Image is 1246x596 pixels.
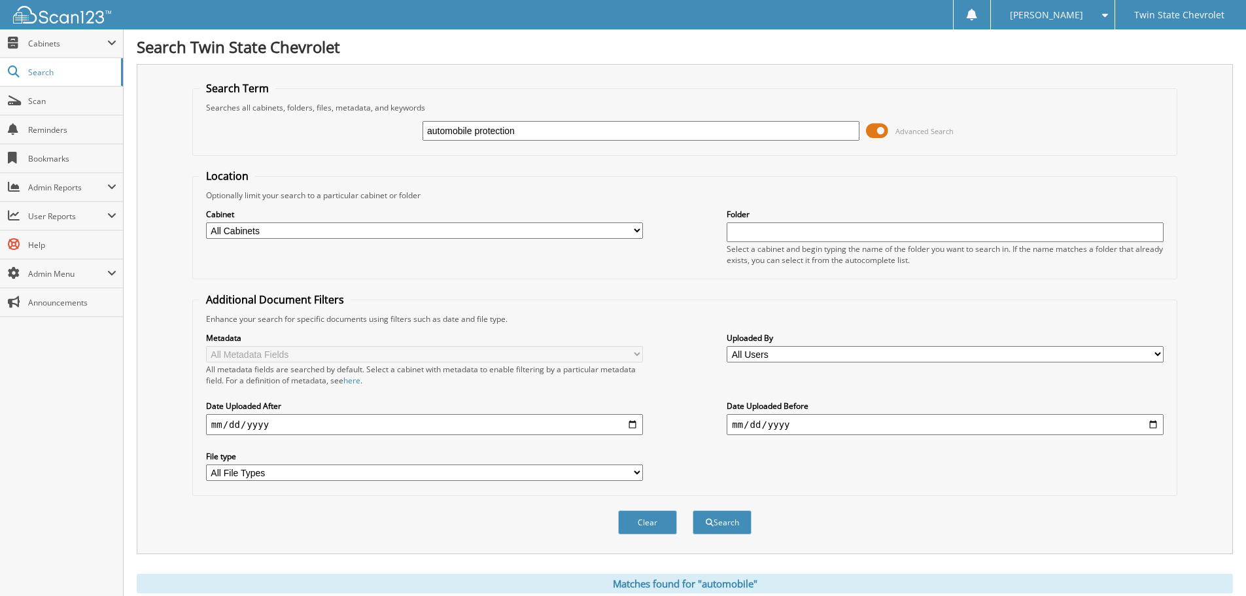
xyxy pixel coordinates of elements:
button: Clear [618,510,677,535]
legend: Search Term [199,81,275,96]
label: Cabinet [206,209,643,220]
div: Optionally limit your search to a particular cabinet or folder [199,190,1170,201]
span: Admin Menu [28,268,107,279]
div: Select a cabinet and begin typing the name of the folder you want to search in. If the name match... [727,243,1164,266]
span: Cabinets [28,38,107,49]
h1: Search Twin State Chevrolet [137,36,1233,58]
label: Date Uploaded Before [727,400,1164,412]
span: Help [28,239,116,251]
span: Announcements [28,297,116,308]
span: Twin State Chevrolet [1134,11,1224,19]
span: Reminders [28,124,116,135]
div: Matches found for "automobile" [137,574,1233,593]
span: Bookmarks [28,153,116,164]
legend: Additional Document Filters [199,292,351,307]
span: User Reports [28,211,107,222]
input: start [206,414,643,435]
img: scan123-logo-white.svg [13,6,111,24]
div: Enhance your search for specific documents using filters such as date and file type. [199,313,1170,324]
div: All metadata fields are searched by default. Select a cabinet with metadata to enable filtering b... [206,364,643,386]
div: Searches all cabinets, folders, files, metadata, and keywords [199,102,1170,113]
iframe: Chat Widget [1181,533,1246,596]
legend: Location [199,169,255,183]
label: Uploaded By [727,332,1164,343]
label: Metadata [206,332,643,343]
label: Folder [727,209,1164,220]
span: Scan [28,96,116,107]
label: File type [206,451,643,462]
span: Search [28,67,114,78]
input: end [727,414,1164,435]
a: here [343,375,360,386]
span: Advanced Search [895,126,954,136]
button: Search [693,510,752,535]
span: Admin Reports [28,182,107,193]
label: Date Uploaded After [206,400,643,412]
span: [PERSON_NAME] [1010,11,1083,19]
